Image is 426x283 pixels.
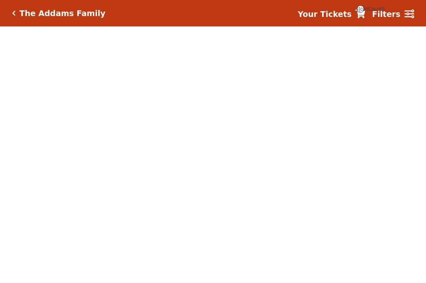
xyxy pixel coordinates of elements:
a: Click here to go back to filters [12,10,16,16]
a: Filters [372,8,414,20]
a: Your Tickets {{cartCount}} [298,8,365,20]
strong: Your Tickets [298,10,352,19]
span: {{cartCount}} [357,5,364,13]
h5: The Addams Family [19,9,105,18]
strong: Filters [372,10,400,19]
